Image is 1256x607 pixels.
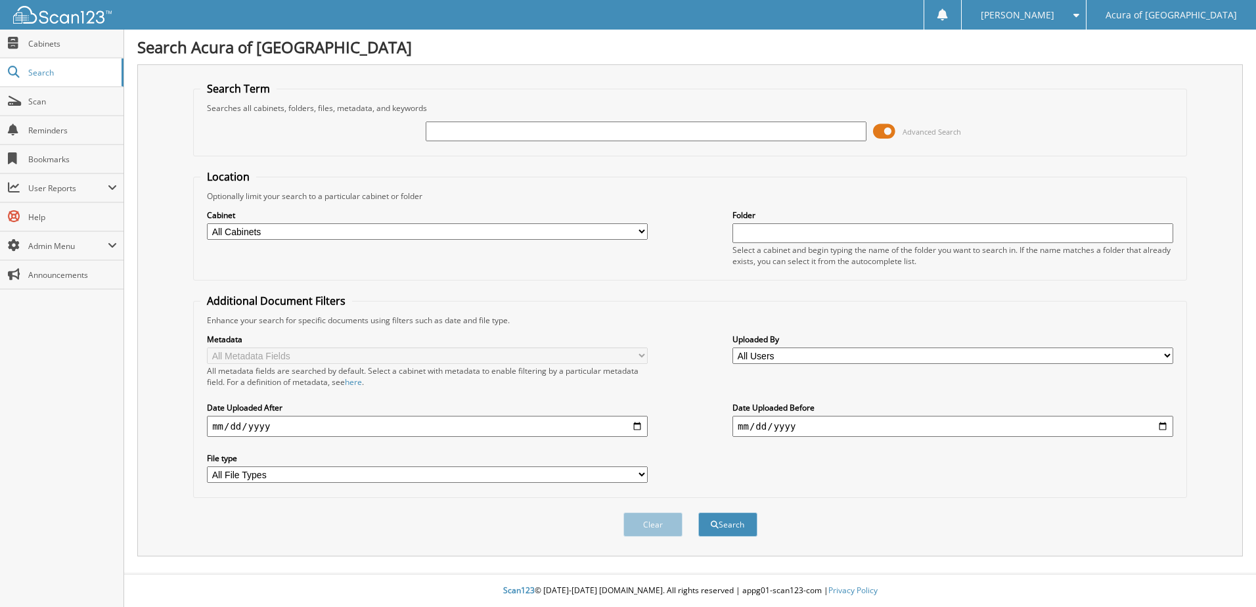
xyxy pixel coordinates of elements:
label: Date Uploaded Before [732,402,1173,413]
span: Search [28,67,115,78]
span: Announcements [28,269,117,281]
button: Clear [623,512,683,537]
a: here [345,376,362,388]
legend: Additional Document Filters [200,294,352,308]
span: Admin Menu [28,240,108,252]
input: start [207,416,648,437]
input: end [732,416,1173,437]
span: Bookmarks [28,154,117,165]
div: Enhance your search for specific documents using filters such as date and file type. [200,315,1180,326]
label: File type [207,453,648,464]
span: User Reports [28,183,108,194]
span: Acura of [GEOGRAPHIC_DATA] [1106,11,1237,19]
button: Search [698,512,757,537]
label: Folder [732,210,1173,221]
legend: Location [200,169,256,184]
legend: Search Term [200,81,277,96]
div: Select a cabinet and begin typing the name of the folder you want to search in. If the name match... [732,244,1173,267]
span: Scan [28,96,117,107]
a: Privacy Policy [828,585,878,596]
span: [PERSON_NAME] [981,11,1054,19]
span: Advanced Search [903,127,961,137]
div: All metadata fields are searched by default. Select a cabinet with metadata to enable filtering b... [207,365,648,388]
div: Searches all cabinets, folders, files, metadata, and keywords [200,102,1180,114]
label: Cabinet [207,210,648,221]
span: Help [28,212,117,223]
span: Reminders [28,125,117,136]
label: Uploaded By [732,334,1173,345]
div: Optionally limit your search to a particular cabinet or folder [200,191,1180,202]
img: scan123-logo-white.svg [13,6,112,24]
h1: Search Acura of [GEOGRAPHIC_DATA] [137,36,1243,58]
label: Metadata [207,334,648,345]
span: Scan123 [503,585,535,596]
span: Cabinets [28,38,117,49]
div: © [DATE]-[DATE] [DOMAIN_NAME]. All rights reserved | appg01-scan123-com | [124,575,1256,607]
label: Date Uploaded After [207,402,648,413]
